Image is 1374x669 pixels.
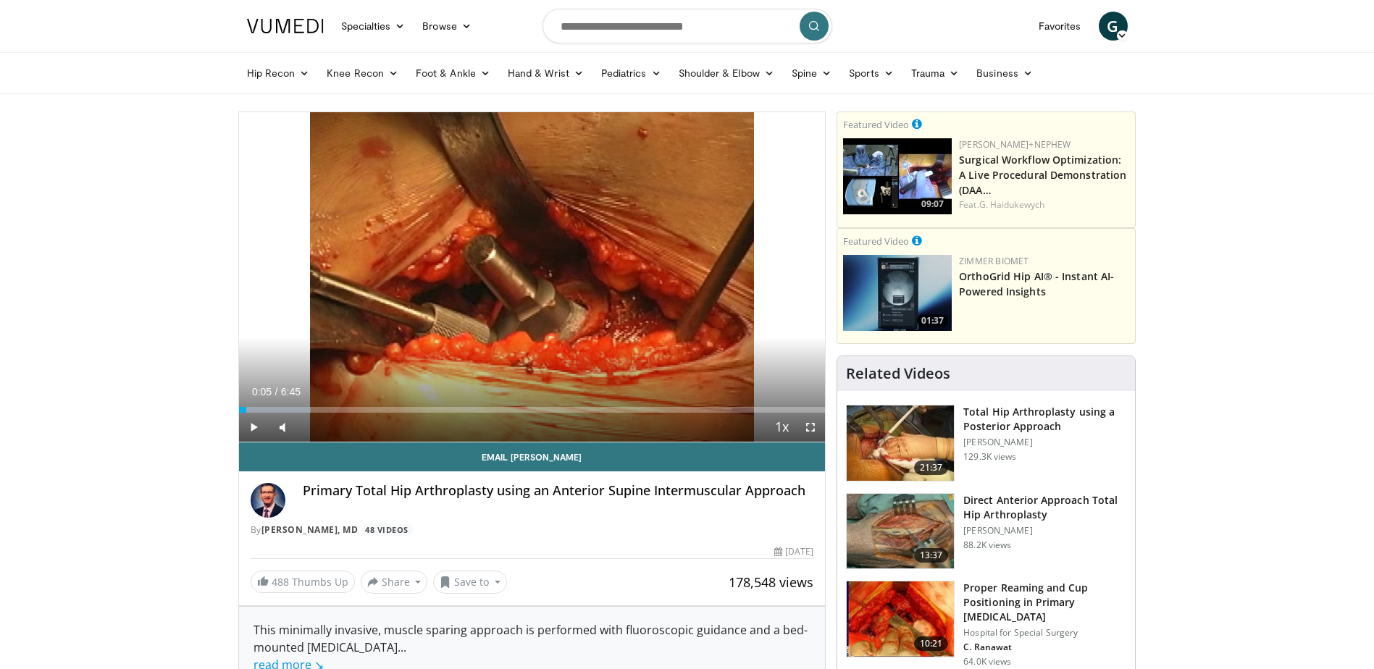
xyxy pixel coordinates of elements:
a: Browse [414,12,480,41]
a: Hand & Wrist [499,59,592,88]
div: Feat. [959,198,1129,211]
a: Specialties [332,12,414,41]
a: 48 Videos [361,523,414,536]
span: 10:21 [914,636,949,651]
a: 01:37 [843,255,952,331]
a: Zimmer Biomet [959,255,1029,267]
img: 286987_0000_1.png.150x105_q85_crop-smart_upscale.jpg [847,405,954,481]
a: Business [968,59,1042,88]
img: VuMedi Logo [247,19,324,33]
p: 64.0K views [963,656,1011,668]
div: Progress Bar [239,407,826,413]
a: [PERSON_NAME]+Nephew [959,138,1071,151]
a: Surgical Workflow Optimization: A Live Procedural Demonstration (DAA… [959,153,1126,197]
a: Knee Recon [318,59,407,88]
a: Sports [840,59,902,88]
a: 09:07 [843,138,952,214]
p: [PERSON_NAME] [963,525,1126,537]
img: 9ceeadf7-7a50-4be6-849f-8c42a554e74d.150x105_q85_crop-smart_upscale.jpg [847,581,954,657]
a: OrthoGrid Hip AI® - Instant AI-Powered Insights [959,269,1114,298]
a: Spine [783,59,840,88]
button: Share [361,571,428,594]
p: C. Ranawat [963,641,1126,653]
div: By [251,523,814,537]
h3: Direct Anterior Approach Total Hip Arthroplasty [963,493,1126,522]
a: Favorites [1030,12,1090,41]
span: 6:45 [281,386,301,397]
img: bcfc90b5-8c69-4b20-afee-af4c0acaf118.150x105_q85_crop-smart_upscale.jpg [843,138,952,214]
a: Pediatrics [592,59,670,88]
small: Featured Video [843,235,909,248]
span: 01:37 [917,314,948,327]
p: 129.3K views [963,451,1016,463]
button: Playback Rate [767,413,796,442]
span: 21:37 [914,460,949,475]
a: Hip Recon [238,59,319,88]
span: 13:37 [914,548,949,563]
img: 51d03d7b-a4ba-45b7-9f92-2bfbd1feacc3.150x105_q85_crop-smart_upscale.jpg [843,255,952,331]
button: Save to [433,571,507,594]
a: Foot & Ankle [407,59,499,88]
p: Hospital for Special Surgery [963,627,1126,639]
p: 88.2K views [963,539,1011,551]
h3: Total Hip Arthroplasty using a Posterior Approach [963,405,1126,434]
a: 21:37 Total Hip Arthroplasty using a Posterior Approach [PERSON_NAME] 129.3K views [846,405,1126,481]
h3: Proper Reaming and Cup Positioning in Primary [MEDICAL_DATA] [963,581,1126,624]
img: 294118_0000_1.png.150x105_q85_crop-smart_upscale.jpg [847,494,954,569]
a: G [1099,12,1128,41]
h4: Primary Total Hip Arthroplasty using an Anterior Supine Intermuscular Approach [303,483,814,499]
a: Email [PERSON_NAME] [239,442,826,471]
a: Shoulder & Elbow [670,59,783,88]
span: 09:07 [917,198,948,211]
button: Play [239,413,268,442]
span: 0:05 [252,386,272,397]
span: 488 [272,575,289,589]
p: [PERSON_NAME] [963,437,1126,448]
small: Featured Video [843,118,909,131]
a: 488 Thumbs Up [251,571,355,593]
a: Trauma [902,59,968,88]
a: [PERSON_NAME], MD [261,523,359,536]
video-js: Video Player [239,112,826,442]
button: Mute [268,413,297,442]
input: Search topics, interventions [543,9,832,43]
a: G. Haidukewych [979,198,1044,211]
button: Fullscreen [796,413,825,442]
img: Avatar [251,483,285,518]
a: 10:21 Proper Reaming and Cup Positioning in Primary [MEDICAL_DATA] Hospital for Special Surgery C... [846,581,1126,668]
div: [DATE] [774,545,813,558]
span: / [275,386,278,397]
span: 178,548 views [729,573,813,591]
h4: Related Videos [846,365,950,382]
a: 13:37 Direct Anterior Approach Total Hip Arthroplasty [PERSON_NAME] 88.2K views [846,493,1126,570]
